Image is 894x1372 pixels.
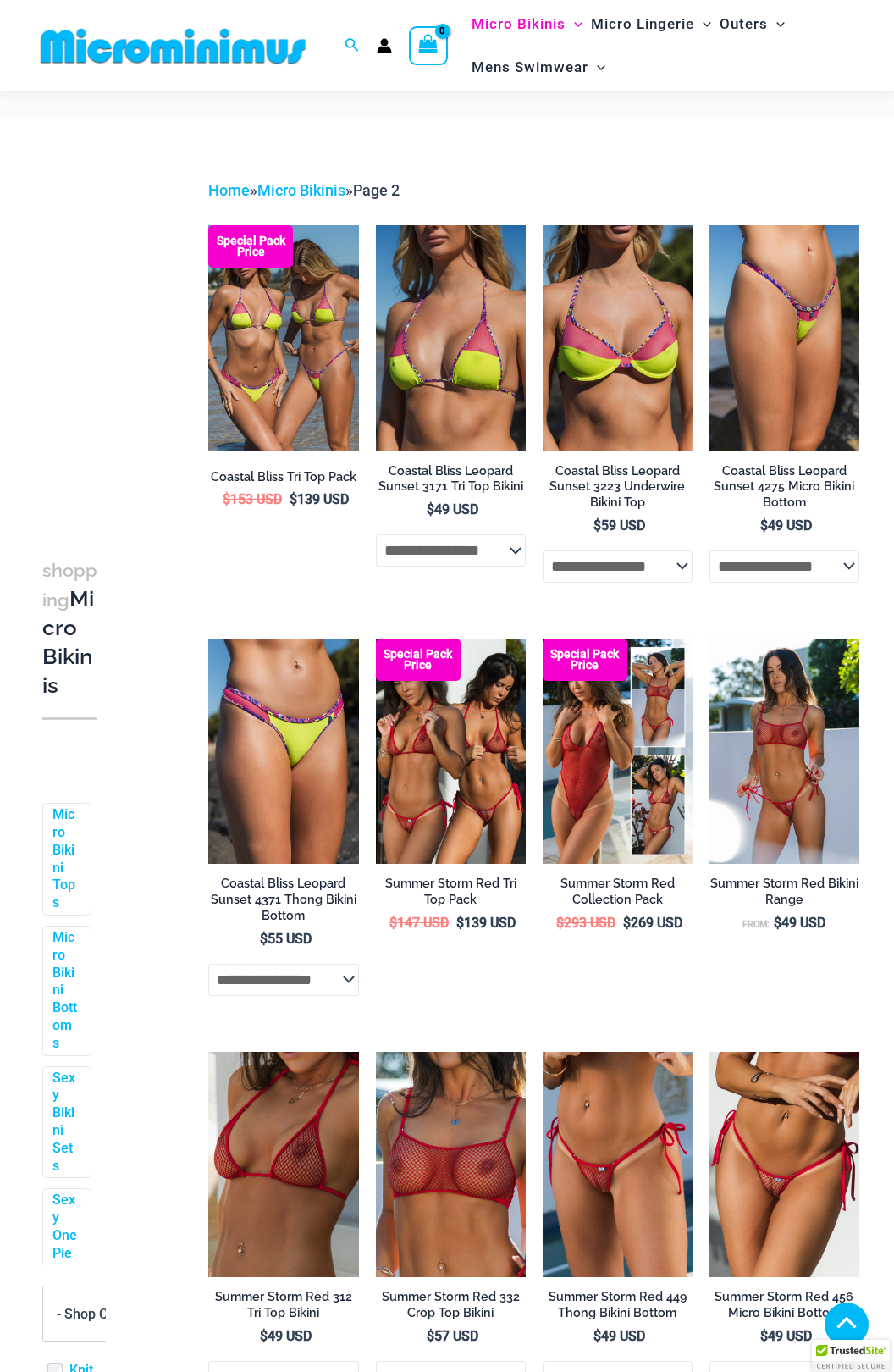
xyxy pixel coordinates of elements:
[290,491,297,507] span: $
[208,1052,358,1277] a: Summer Storm Red 312 Tri Top 01Summer Storm Red 312 Tri Top 449 Thong 04Summer Storm Red 312 Tri ...
[223,491,282,507] bdi: 153 USD
[709,225,859,451] a: Coastal Bliss Leopard Sunset 4275 Micro Bikini 01Coastal Bliss Leopard Sunset 4275 Micro Bikini 0...
[260,1328,312,1344] bdi: 49 USD
[42,1286,161,1342] span: - Shop Color
[376,1052,526,1276] img: Summer Storm Red 332 Crop Top 01
[345,36,360,57] a: Search icon link
[709,1052,859,1277] a: Summer Storm Red 456 Micro 02Summer Storm Red 456 Micro 03Summer Storm Red 456 Micro 03
[543,463,693,517] a: Coastal Bliss Leopard Sunset 3223 Underwire Bikini Top
[709,1052,859,1277] img: Summer Storm Red 456 Micro 02
[467,3,587,46] a: Micro BikinisMenu ToggleMenu Toggle
[376,639,526,864] img: Summer Storm Red Tri Top Pack F
[427,1328,434,1344] span: $
[409,26,448,65] a: View Shopping Cart, empty
[472,3,566,46] span: Micro Bikinis
[34,27,312,65] img: MM SHOP LOGO FLAT
[593,1328,601,1344] span: $
[208,181,400,199] span: » »
[566,3,582,46] span: Menu Toggle
[760,517,812,534] bdi: 49 USD
[52,1192,78,1332] a: Sexy One Piece Monokinis
[543,225,693,451] a: Coastal Bliss Leopard Sunset 3223 Underwire Top 01Coastal Bliss Leopard Sunset 3223 Underwire Top...
[774,915,781,931] span: $
[376,876,526,907] h2: Summer Storm Red Tri Top Pack
[456,915,464,931] span: $
[208,469,358,485] h2: Coastal Bliss Tri Top Pack
[543,876,693,907] h2: Summer Storm Red Collection Pack
[760,517,768,534] span: $
[742,919,770,930] span: From:
[376,1289,526,1320] h2: Summer Storm Red 332 Crop Top Bikini
[208,225,358,451] a: Coastal Bliss Leopard Sunset Tri Top Pack Coastal Bliss Leopard Sunset Tri Top Pack BCoastal Blis...
[543,463,693,511] h2: Coastal Bliss Leopard Sunset 3223 Underwire Bikini Top
[760,1328,812,1344] bdi: 49 USD
[353,181,400,199] span: Page 2
[812,1340,890,1372] div: TrustedSite Certified
[376,463,526,501] a: Coastal Bliss Leopard Sunset 3171 Tri Top Bikini
[42,164,195,503] iframe: TrustedSite Certified
[208,639,358,864] img: Coastal Bliss Leopard Sunset Thong Bikini 03
[543,225,693,451] img: Coastal Bliss Leopard Sunset 3223 Underwire Top 01
[52,929,78,1053] a: Micro Bikini Bottoms
[376,876,526,914] a: Summer Storm Red Tri Top Pack
[623,915,682,931] bdi: 269 USD
[377,38,392,53] a: Account icon link
[623,915,631,931] span: $
[588,46,605,89] span: Menu Toggle
[376,463,526,495] h2: Coastal Bliss Leopard Sunset 3171 Tri Top Bikini
[376,225,526,451] img: Coastal Bliss Leopard Sunset 3171 Tri Top 01
[720,3,768,46] span: Outers
[208,235,293,257] b: Special Pack Price
[709,639,859,864] img: Summer Storm Red 332 Crop Top 449 Thong 02
[556,915,564,931] span: $
[472,46,588,89] span: Mens Swimwear
[709,639,859,864] a: Summer Storm Red 332 Crop Top 449 Thong 02Summer Storm Red 332 Crop Top 449 Thong 03Summer Storm ...
[42,556,97,700] h3: Micro Bikinis
[543,1289,693,1327] a: Summer Storm Red 449 Thong Bikini Bottom
[376,1289,526,1327] a: Summer Storm Red 332 Crop Top Bikini
[556,915,615,931] bdi: 293 USD
[260,1328,268,1344] span: $
[593,517,645,534] bdi: 59 USD
[760,1328,768,1344] span: $
[389,915,449,931] bdi: 147 USD
[208,639,358,864] a: Coastal Bliss Leopard Sunset Thong Bikini 03Coastal Bliss Leopard Sunset 4371 Thong Bikini 02Coas...
[543,639,693,864] a: Summer Storm Red Collection Pack F Summer Storm Red Collection Pack BSummer Storm Red Collection ...
[260,931,268,947] span: $
[257,181,345,199] a: Micro Bikinis
[467,46,610,89] a: Mens SwimwearMenu ToggleMenu Toggle
[376,1052,526,1276] a: Summer Storm Red 332 Crop Top 01Summer Storm Red 332 Crop Top 449 Thong 03Summer Storm Red 332 Cr...
[208,225,358,451] img: Coastal Bliss Leopard Sunset Tri Top Pack
[208,181,250,199] a: Home
[57,1306,131,1322] span: - Shop Color
[52,1070,78,1176] a: Sexy Bikini Sets
[52,806,78,912] a: Micro Bikini Tops
[543,649,627,671] b: Special Pack Price
[427,1328,478,1344] bdi: 57 USD
[774,915,825,931] bdi: 49 USD
[709,225,859,451] img: Coastal Bliss Leopard Sunset 4275 Micro Bikini 01
[694,3,711,46] span: Menu Toggle
[43,1286,160,1341] span: - Shop Color
[715,3,789,46] a: OutersMenu ToggleMenu Toggle
[587,3,715,46] a: Micro LingerieMenu ToggleMenu Toggle
[376,225,526,451] a: Coastal Bliss Leopard Sunset 3171 Tri Top 01Coastal Bliss Leopard Sunset 3171 Tri Top 4371 Thong ...
[709,1289,859,1320] h2: Summer Storm Red 456 Micro Bikini Bottom
[768,3,785,46] span: Menu Toggle
[208,876,358,923] h2: Coastal Bliss Leopard Sunset 4371 Thong Bikini Bottom
[208,1289,358,1320] h2: Summer Storm Red 312 Tri Top Bikini
[260,931,312,947] bdi: 55 USD
[543,639,693,864] img: Summer Storm Red Collection Pack F
[543,1052,693,1276] img: Summer Storm Red 449 Thong 01
[456,915,516,931] bdi: 139 USD
[709,876,859,907] h2: Summer Storm Red Bikini Range
[208,876,358,929] a: Coastal Bliss Leopard Sunset 4371 Thong Bikini Bottom
[709,876,859,914] a: Summer Storm Red Bikini Range
[427,501,478,517] bdi: 49 USD
[42,560,97,611] span: shopping
[208,1289,358,1327] a: Summer Storm Red 312 Tri Top Bikini
[223,491,230,507] span: $
[591,3,694,46] span: Micro Lingerie
[208,1052,358,1277] img: Summer Storm Red 312 Tri Top 01
[543,876,693,914] a: Summer Storm Red Collection Pack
